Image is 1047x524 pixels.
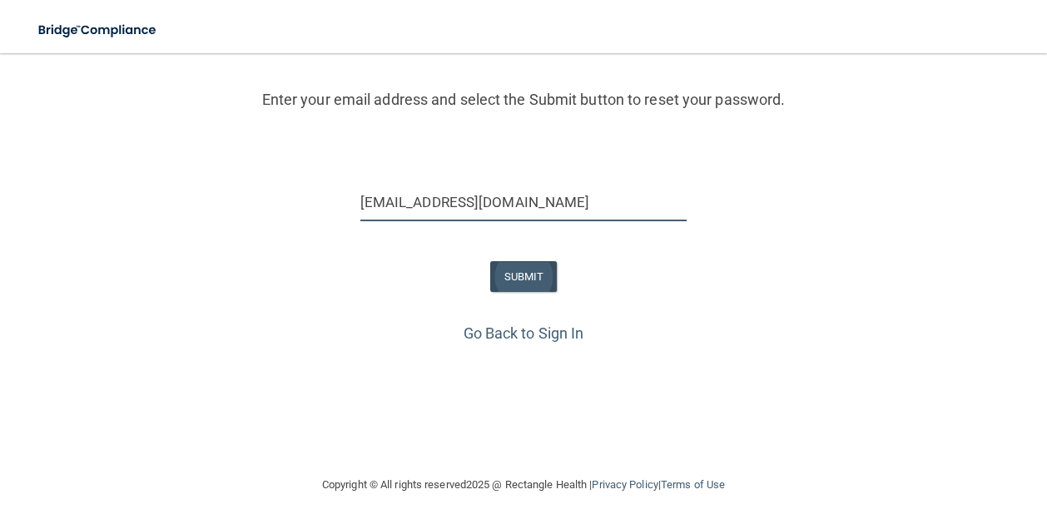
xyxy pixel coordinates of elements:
[661,478,725,491] a: Terms of Use
[592,478,657,491] a: Privacy Policy
[25,13,171,47] img: bridge_compliance_login_screen.278c3ca4.svg
[490,261,558,292] button: SUBMIT
[360,184,687,221] input: Email
[220,458,827,512] div: Copyright © All rights reserved 2025 @ Rectangle Health | |
[464,324,584,342] a: Go Back to Sign In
